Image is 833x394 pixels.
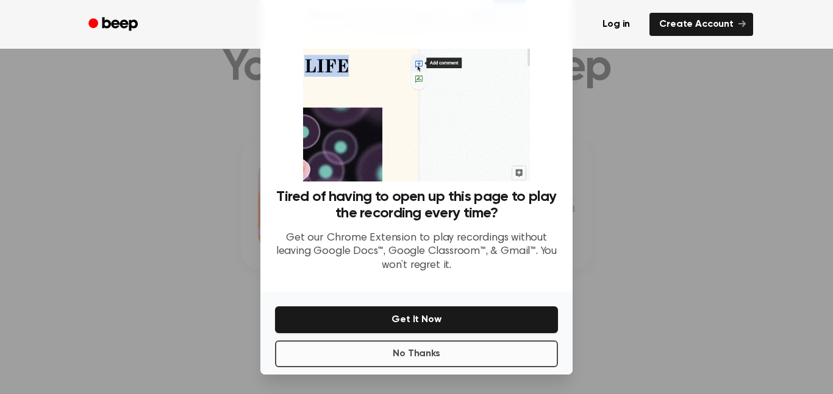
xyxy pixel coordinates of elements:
[275,306,558,333] button: Get It Now
[275,340,558,367] button: No Thanks
[590,10,642,38] a: Log in
[275,231,558,273] p: Get our Chrome Extension to play recordings without leaving Google Docs™, Google Classroom™, & Gm...
[649,13,753,36] a: Create Account
[80,13,149,37] a: Beep
[275,189,558,222] h3: Tired of having to open up this page to play the recording every time?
